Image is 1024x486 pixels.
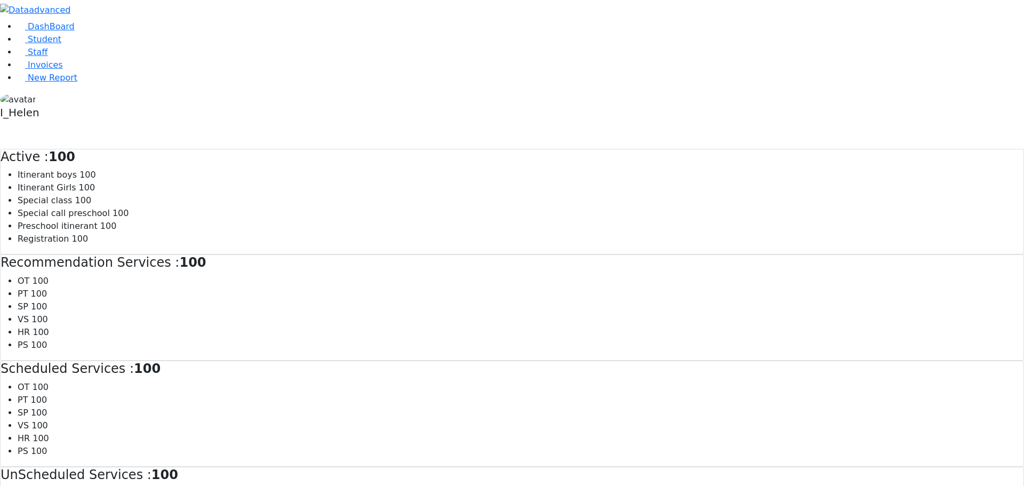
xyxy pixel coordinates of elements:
h4: Scheduled Services : [1,361,1023,377]
span: SP [18,408,28,418]
h4: UnScheduled Services : [1,467,1023,483]
a: Invoices [17,60,63,70]
span: 100 [32,276,49,286]
span: 100 [32,382,49,392]
h4: Recommendation Services : [1,255,1023,270]
strong: 100 [134,361,161,376]
span: 100 [33,433,49,443]
span: PT [18,289,28,299]
strong: 100 [179,255,206,270]
span: OT [18,276,29,286]
span: HR [18,433,30,443]
span: PT [18,395,28,405]
span: 100 [31,408,47,418]
a: DashBoard [17,21,75,31]
strong: 100 [49,149,75,164]
span: 100 [31,289,47,299]
span: PS [18,446,28,456]
span: 100 [72,234,89,244]
span: Special call preschool [18,208,110,218]
span: 100 [79,170,96,180]
span: DashBoard [28,21,75,31]
span: SP [18,301,28,312]
span: 100 [31,395,47,405]
strong: 100 [151,467,178,482]
span: 100 [31,301,47,312]
span: Registration [18,234,69,244]
span: Preschool itinerant [18,221,98,231]
span: Student [28,34,61,44]
span: 100 [31,446,47,456]
span: Itinerant Girls [18,182,76,193]
span: VS [18,314,29,324]
span: 100 [79,182,95,193]
span: Invoices [28,60,63,70]
span: OT [18,382,29,392]
h4: Active : [1,149,1023,165]
span: 100 [33,327,49,337]
span: New Report [28,73,77,83]
span: Itinerant boys [18,170,77,180]
a: Student [17,34,61,44]
span: 100 [31,340,47,350]
span: 100 [31,420,48,431]
span: PS [18,340,28,350]
a: New Report [17,73,77,83]
span: 100 [113,208,129,218]
span: HR [18,327,30,337]
a: Staff [17,47,47,57]
span: 100 [100,221,117,231]
span: Special class [18,195,72,205]
span: Staff [28,47,47,57]
span: 100 [31,314,48,324]
span: VS [18,420,29,431]
span: 100 [75,195,92,205]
